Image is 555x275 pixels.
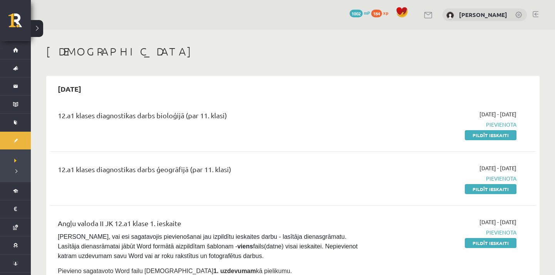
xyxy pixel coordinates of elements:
[446,12,454,19] img: Rēzija Gerenovska
[58,233,359,259] span: [PERSON_NAME], vai esi sagatavojis pievienošanai jau izpildītu ieskaites darbu - lasītāja dienasg...
[479,218,516,226] span: [DATE] - [DATE]
[371,10,382,17] span: 184
[371,121,516,129] span: Pievienota
[364,10,370,16] span: mP
[350,10,363,17] span: 1002
[465,238,516,248] a: Pildīt ieskaiti
[479,110,516,118] span: [DATE] - [DATE]
[58,218,360,232] div: Angļu valoda II JK 12.a1 klase 1. ieskaite
[479,164,516,172] span: [DATE] - [DATE]
[371,228,516,236] span: Pievienota
[350,10,370,16] a: 1002 mP
[459,11,507,18] a: [PERSON_NAME]
[465,130,516,140] a: Pildīt ieskaiti
[237,243,253,250] strong: viens
[383,10,388,16] span: xp
[371,10,392,16] a: 184 xp
[465,184,516,194] a: Pildīt ieskaiti
[58,110,360,124] div: 12.a1 klases diagnostikas darbs bioloģijā (par 11. klasi)
[46,45,540,58] h1: [DEMOGRAPHIC_DATA]
[58,164,360,178] div: 12.a1 klases diagnostikas darbs ģeogrāfijā (par 11. klasi)
[50,80,89,98] h2: [DATE]
[8,13,31,33] a: Rīgas 1. Tālmācības vidusskola
[58,268,292,274] span: Pievieno sagatavoto Word failu [DEMOGRAPHIC_DATA] kā pielikumu.
[371,174,516,183] span: Pievienota
[214,268,256,274] strong: 1. uzdevumam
